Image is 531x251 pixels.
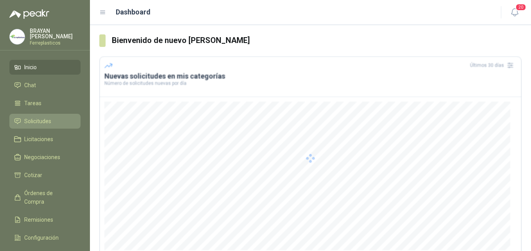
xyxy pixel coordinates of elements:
a: Licitaciones [9,132,81,147]
img: Company Logo [10,29,25,44]
a: Remisiones [9,212,81,227]
p: Ferreplasticos [30,41,81,45]
span: Solicitudes [24,117,51,125]
a: Órdenes de Compra [9,186,81,209]
a: Tareas [9,96,81,111]
span: Negociaciones [24,153,60,161]
a: Chat [9,78,81,93]
p: BRAYAN [PERSON_NAME] [30,28,81,39]
span: Cotizar [24,171,42,179]
span: Remisiones [24,215,53,224]
a: Solicitudes [9,114,81,129]
h1: Dashboard [116,7,151,18]
span: Tareas [24,99,41,108]
span: Chat [24,81,36,90]
img: Logo peakr [9,9,49,19]
span: Inicio [24,63,37,72]
span: Configuración [24,233,59,242]
span: Órdenes de Compra [24,189,73,206]
span: 20 [515,4,526,11]
a: Cotizar [9,168,81,183]
a: Negociaciones [9,150,81,165]
span: Licitaciones [24,135,53,143]
a: Inicio [9,60,81,75]
a: Configuración [9,230,81,245]
button: 20 [508,5,522,20]
h3: Bienvenido de nuevo [PERSON_NAME] [112,34,522,47]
